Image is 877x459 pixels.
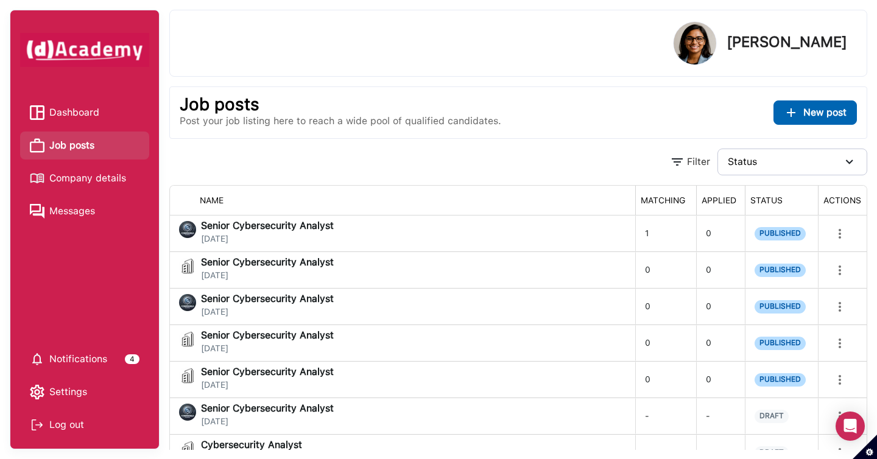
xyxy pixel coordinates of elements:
img: jobi [179,440,196,457]
p: Job posts [180,97,501,111]
img: jobi [179,404,196,421]
button: more [828,404,852,429]
div: 0 [635,325,696,361]
span: Settings [49,383,87,401]
div: 0 [635,289,696,324]
div: 0 [635,362,696,398]
span: Company details [49,169,126,187]
img: jobi [179,331,196,348]
img: Dashboard icon [30,105,44,120]
span: APPLIED [702,195,736,205]
span: STATUS [750,195,783,205]
span: Notifications [49,350,107,368]
img: Profile [674,22,716,65]
span: Senior Cybersecurity Analyst [201,221,334,231]
div: - [635,398,696,434]
div: 0 [696,289,745,324]
span: Senior Cybersecurity Analyst [201,404,334,413]
img: setting [30,385,44,399]
img: dAcademy [20,33,149,67]
span: [DATE] [201,380,334,390]
p: [PERSON_NAME] [727,35,847,49]
span: Job posts [49,136,94,155]
span: NAME [200,195,224,205]
button: more [828,258,852,282]
button: Status [717,149,867,175]
div: Log out [30,416,139,434]
a: Job posts iconJob posts [30,136,139,155]
span: ACTIONS [823,195,861,205]
div: 0 [696,215,745,251]
div: 1 [635,215,696,251]
div: Open Intercom Messenger [836,412,865,441]
span: Senior Cybersecurity Analyst [201,367,334,377]
span: PUBLISHED [755,373,806,387]
img: Job posts icon [30,138,44,153]
img: Log out [30,418,44,432]
button: Set cookie preferences [853,435,877,459]
span: [DATE] [201,234,334,244]
span: Senior Cybersecurity Analyst [201,294,334,304]
img: jobi [179,258,196,275]
span: Dashboard [49,103,99,122]
a: Company details iconCompany details [30,169,139,187]
span: PUBLISHED [755,264,806,277]
img: Filter Icon [670,155,685,169]
span: [DATE] [201,343,334,354]
img: jobi [179,221,196,238]
div: 0 [696,252,745,288]
button: more [828,295,852,319]
span: Cybersecurity Analyst [201,440,302,450]
button: ...New post [773,100,857,125]
img: jobi [179,294,196,311]
div: 0 [696,362,745,398]
button: more [828,331,852,356]
img: setting [30,352,44,366]
span: Messages [49,202,95,220]
button: more [828,368,852,392]
img: Company details icon [30,171,44,186]
div: 0 [696,325,745,361]
span: PUBLISHED [755,337,806,350]
span: [DATE] [201,307,334,317]
div: - [696,398,745,434]
button: more [828,222,852,246]
a: Messages iconMessages [30,202,139,220]
span: New post [803,107,847,118]
p: Post your job listing here to reach a wide pool of qualified candidates. [180,114,501,128]
span: MATCHING [641,195,685,205]
img: ... [784,105,798,120]
div: Filter [687,153,710,170]
span: DRAFT [755,410,789,423]
span: Senior Cybersecurity Analyst [201,258,334,267]
div: 4 [125,354,139,364]
img: Messages icon [30,204,44,219]
a: Dashboard iconDashboard [30,103,139,122]
span: [DATE] [201,416,334,427]
img: jobi [179,367,196,384]
span: [DATE] [201,270,334,281]
div: 0 [635,252,696,288]
span: PUBLISHED [755,300,806,314]
span: PUBLISHED [755,227,806,240]
span: Senior Cybersecurity Analyst [201,331,334,340]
